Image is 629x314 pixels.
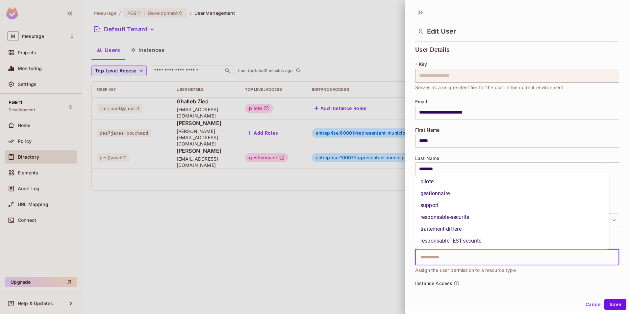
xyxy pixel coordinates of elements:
button: Close [616,256,617,258]
button: Cancel [583,299,604,310]
span: Email [415,99,427,104]
li: traitement-differe [415,223,609,235]
span: Edit User [427,27,456,35]
li: responsable-securite [415,211,609,223]
span: Serves as a unique identifier for the user in the current environment. [415,84,565,91]
li: support [415,199,609,211]
li: responsableTEST-securite [415,235,609,247]
span: User Details [415,46,450,53]
span: First Name [415,127,440,133]
span: Last Name [415,156,439,161]
span: Assign the user permission to a resource type [415,267,516,274]
span: Instance Access [415,281,452,286]
span: Key [419,62,427,67]
li: gestionnaire [415,188,609,199]
li: pilote [415,176,609,188]
button: Save [604,299,626,310]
